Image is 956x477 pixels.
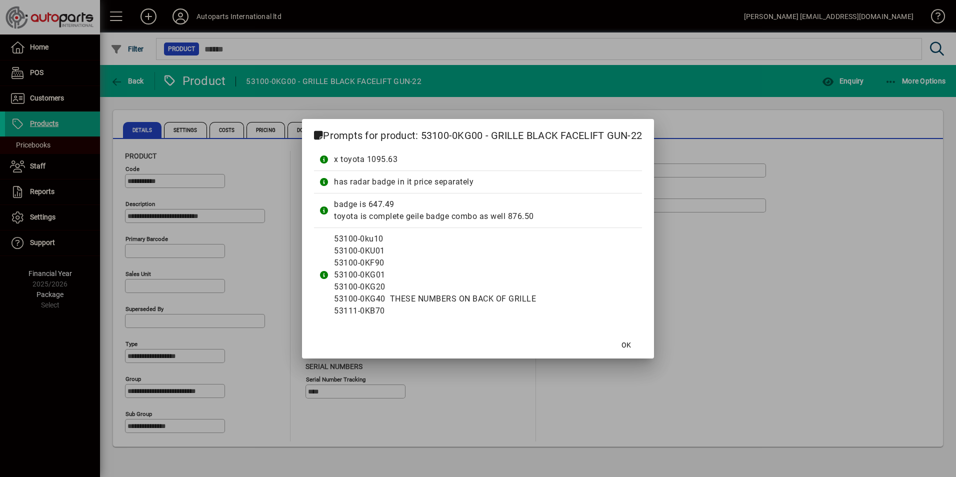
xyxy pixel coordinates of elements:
div: 53100-0ku10 53100-0KU01 53100-0KF90 53100-0KG01 53100-0KG20 53100-0KG40 THESE NUMBERS ON BACK OF ... [334,233,642,317]
div: has radar badge in it price separately [334,176,642,188]
div: badge is 647.49 toyota is complete geile badge combo as well 876.50 [334,198,642,222]
h2: Prompts for product: 53100-0KG00 - GRILLE BLACK FACELIFT GUN-22 [302,119,654,148]
button: OK [610,336,642,354]
div: x toyota 1095.63 [334,153,642,165]
span: OK [621,340,631,350]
